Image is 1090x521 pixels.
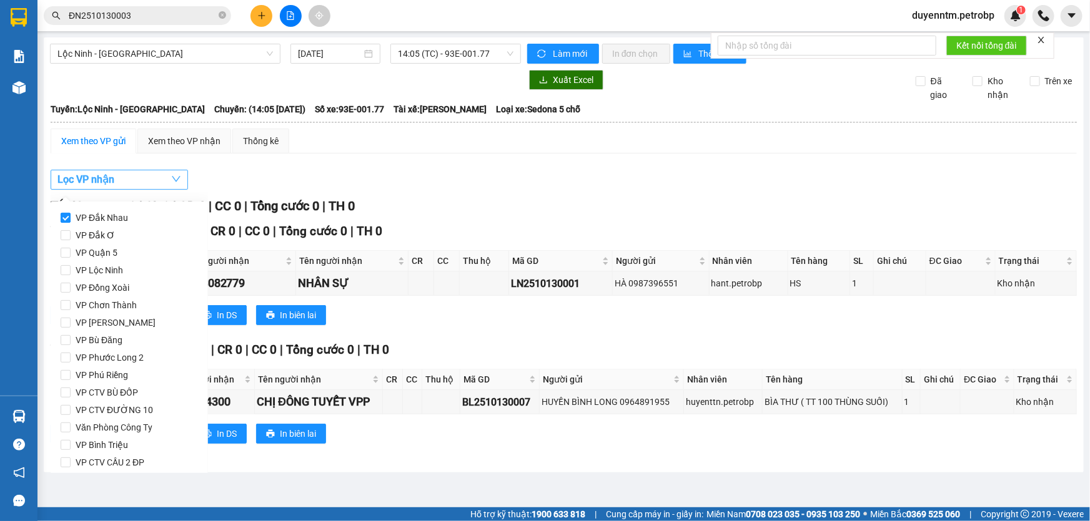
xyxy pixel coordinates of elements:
[286,343,354,357] span: Tổng cước 0
[357,343,360,357] span: |
[706,507,860,521] span: Miền Nam
[1019,6,1023,14] span: 1
[511,276,610,291] div: LN2510130001
[711,276,786,290] div: hant.petrobp
[13,439,25,450] span: question-circle
[537,49,548,59] span: sync
[217,427,237,441] span: In DS
[11,8,27,27] img: logo-vxr
[539,75,548,85] span: download
[463,372,526,386] span: Mã GD
[214,102,305,116] span: Chuyến: (14:05 [DATE])
[350,224,354,238] span: |
[12,410,26,423] img: warehouse-icon
[1037,36,1046,44] span: close
[394,102,487,116] span: Tài xế: [PERSON_NAME]
[874,251,926,271] th: Ghi chú
[71,226,120,244] span: VP Đắk Ơ
[211,224,235,238] span: CR 0
[595,507,597,521] span: |
[422,369,460,390] th: Thu hộ
[532,509,585,519] strong: 1900 633 818
[460,251,509,271] th: Thu hộ
[673,44,746,64] button: bar-chartThống kê
[409,251,434,271] th: CR
[926,74,963,102] span: Đã giao
[309,5,330,27] button: aim
[616,254,696,268] span: Người gửi
[903,369,921,390] th: SL
[13,495,25,507] span: message
[183,275,294,292] div: 0378082779
[266,429,275,439] span: printer
[964,372,1001,386] span: ĐC Giao
[902,7,1004,23] span: duyenntm.petrobp
[71,384,143,401] span: VP CTV BÙ ĐỐP
[470,507,585,521] span: Hỗ trợ kỹ thuật:
[245,224,270,238] span: CC 0
[280,427,316,441] span: In biên lai
[71,454,149,471] span: VP CTV CẦU 2 ĐP
[718,36,936,56] input: Nhập số tổng đài
[921,369,961,390] th: Ghi chú
[280,343,283,357] span: |
[398,44,513,63] span: 14:05 (TC) - 93E-001.77
[71,296,142,314] span: VP Chơn Thành
[71,314,161,331] span: VP [PERSON_NAME]
[239,224,242,238] span: |
[684,369,763,390] th: Nhân viên
[906,509,960,519] strong: 0369 525 060
[71,419,157,436] span: Văn Phòng Công Ty
[956,39,1017,52] span: Kết nối tổng đài
[193,424,247,444] button: printerIn DS
[71,436,133,454] span: VP Bình Triệu
[51,170,188,190] button: Lọc VP nhận
[256,305,326,325] button: printerIn biên lai
[52,11,61,20] span: search
[969,507,971,521] span: |
[280,5,302,27] button: file-add
[71,366,133,384] span: VP Phú Riềng
[256,424,326,444] button: printerIn biên lai
[12,50,26,63] img: solution-icon
[279,224,347,238] span: Tổng cước 0
[543,372,671,386] span: Người gửi
[863,512,867,517] span: ⚪️
[1010,10,1021,21] img: icon-new-feature
[245,343,249,357] span: |
[929,254,983,268] span: ĐC Giao
[512,254,600,268] span: Mã GD
[298,275,406,292] div: NHÂN SỰ
[529,70,603,90] button: downloadXuất Excel
[71,331,127,349] span: VP Bù Đăng
[788,251,850,271] th: Tên hàng
[252,343,277,357] span: CC 0
[250,198,319,213] span: Tổng cước 0
[57,44,273,63] span: Lộc Ninh - Đồng Xoài
[181,271,296,296] td: 0378082779
[434,251,460,271] th: CC
[296,271,409,296] td: NHÂN SỰ
[850,251,874,271] th: SL
[364,343,389,357] span: TH 0
[12,81,26,94] img: warehouse-icon
[1040,74,1078,88] span: Trên xe
[217,308,237,322] span: In DS
[219,10,226,22] span: close-circle
[710,251,788,271] th: Nhân viên
[71,401,158,419] span: VP CTV ĐƯỜNG 10
[299,254,395,268] span: Tên người nhận
[1066,10,1078,21] span: caret-down
[217,343,242,357] span: CR 0
[870,507,960,521] span: Miền Bắc
[606,507,703,521] span: Cung cấp máy in - giấy in:
[686,395,760,409] div: huyenttn.petrobp
[71,349,149,366] span: VP Phước Long 2
[13,467,25,479] span: notification
[168,393,252,411] div: 0904054300
[286,11,295,20] span: file-add
[462,394,537,410] div: BL2510130007
[357,224,382,238] span: TH 0
[148,134,220,148] div: Xem theo VP nhận
[315,11,324,20] span: aim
